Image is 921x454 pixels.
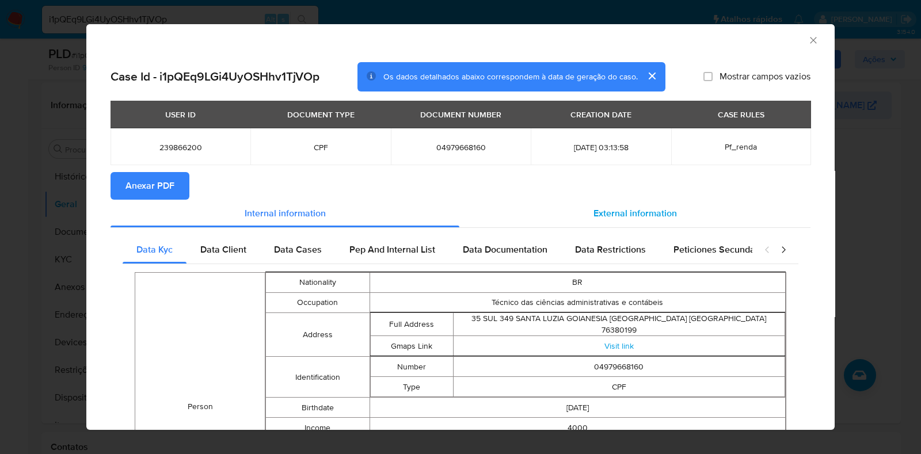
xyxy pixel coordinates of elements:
td: Birthdate [266,398,370,418]
td: Identification [266,357,370,398]
div: CASE RULES [711,105,771,124]
span: Pf_renda [725,141,757,152]
span: Data Restrictions [575,243,646,256]
span: Peticiones Secundarias [673,243,771,256]
td: Técnico das ciências administrativas e contábeis [370,293,785,313]
span: Anexar PDF [125,173,174,199]
button: Anexar PDF [111,172,189,200]
td: Occupation [266,293,370,313]
span: Data Cases [274,243,322,256]
h2: Case Id - i1pQEq9LGi4UyOSHhv1TjVOp [111,69,319,84]
span: Data Kyc [136,243,173,256]
span: [DATE] 03:13:58 [545,142,657,152]
div: closure-recommendation-modal [86,24,835,430]
td: Full Address [370,313,453,336]
td: Number [370,357,453,377]
td: [DATE] [370,398,785,418]
div: Detailed internal info [123,236,752,264]
td: Type [370,377,453,397]
span: Data Documentation [463,243,547,256]
div: CREATION DATE [564,105,638,124]
div: Detailed info [111,200,810,227]
input: Mostrar campos vazios [703,72,713,81]
td: BR [370,273,785,293]
button: Fechar a janela [808,35,818,45]
span: Mostrar campos vazios [720,71,810,82]
span: Os dados detalhados abaixo correspondem à data de geração do caso. [383,71,638,82]
button: cerrar [638,62,665,90]
td: 35 SUL 349 SANTA LUZIA GOIANESIA [GEOGRAPHIC_DATA] [GEOGRAPHIC_DATA] 76380199 [453,313,785,336]
div: DOCUMENT TYPE [280,105,361,124]
span: External information [593,207,677,220]
td: CPF [453,377,785,397]
td: 4000 [370,418,785,438]
td: Address [266,313,370,357]
div: DOCUMENT NUMBER [413,105,508,124]
td: Gmaps Link [370,336,453,356]
span: Internal information [245,207,326,220]
div: USER ID [158,105,203,124]
span: 04979668160 [405,142,517,152]
span: Data Client [200,243,246,256]
td: Income [266,418,370,438]
td: 04979668160 [453,357,785,377]
span: CPF [264,142,376,152]
span: 239866200 [124,142,237,152]
span: Pep And Internal List [349,243,435,256]
td: Nationality [266,273,370,293]
a: Visit link [604,340,634,352]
